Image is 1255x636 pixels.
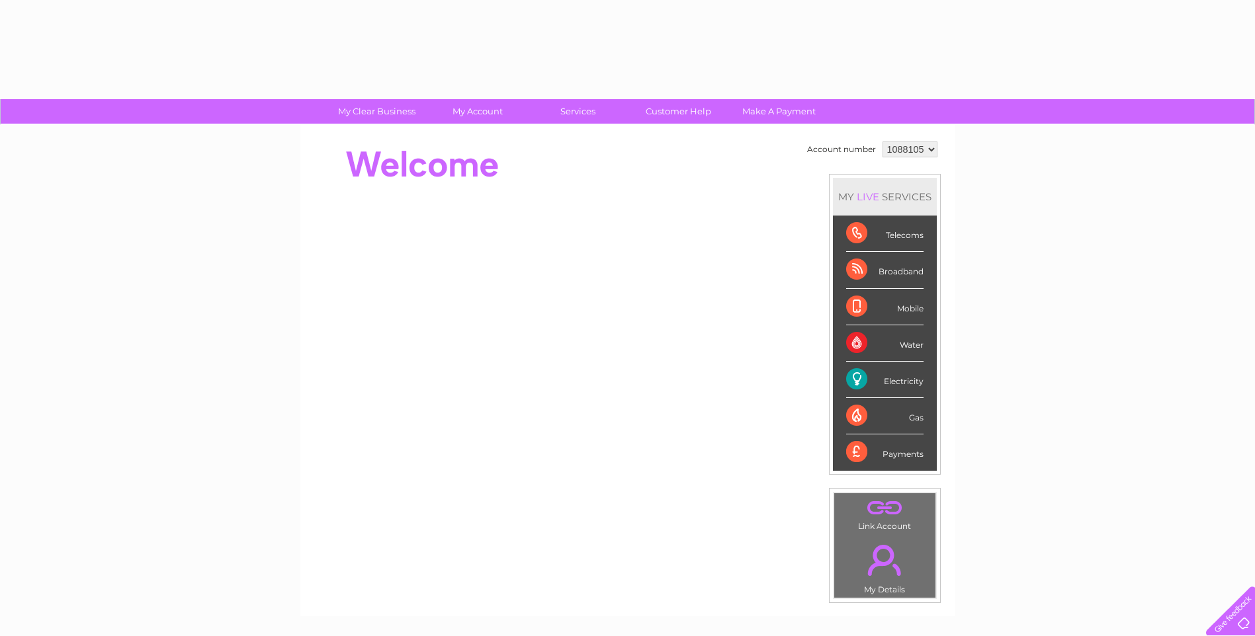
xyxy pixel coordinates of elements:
a: My Clear Business [322,99,431,124]
div: MY SERVICES [833,178,937,216]
a: Customer Help [624,99,733,124]
a: . [838,497,932,520]
div: Electricity [846,362,924,398]
a: Make A Payment [724,99,834,124]
div: Gas [846,398,924,434]
a: Services [523,99,632,124]
a: My Account [423,99,532,124]
td: Account number [804,138,879,161]
div: Telecoms [846,216,924,252]
td: Link Account [834,493,936,534]
a: . [838,537,932,583]
div: Water [846,325,924,362]
td: My Details [834,534,936,598]
div: Payments [846,434,924,470]
div: Broadband [846,252,924,288]
div: Mobile [846,289,924,325]
div: LIVE [854,190,882,203]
